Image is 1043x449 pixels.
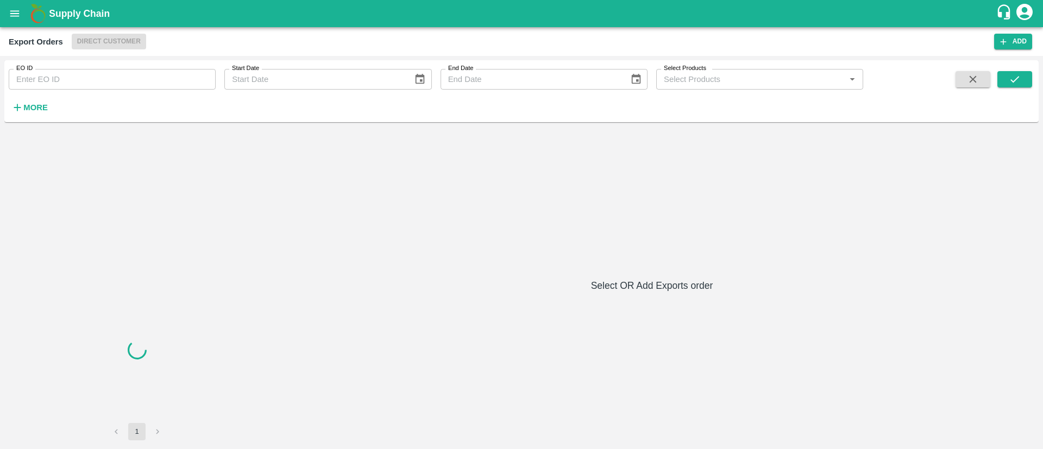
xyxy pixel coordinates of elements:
strong: More [23,103,48,112]
button: Choose date [626,69,646,90]
button: Open [845,72,859,86]
button: More [9,98,51,117]
div: account of current user [1015,2,1034,25]
label: Start Date [232,64,259,73]
div: Export Orders [9,35,63,49]
input: End Date [441,69,621,90]
button: open drawer [2,1,27,26]
button: page 1 [128,423,146,440]
input: Start Date [224,69,405,90]
input: Select Products [659,72,842,86]
b: Supply Chain [49,8,110,19]
label: Select Products [664,64,706,73]
input: Enter EO ID [9,69,216,90]
img: logo [27,3,49,24]
label: EO ID [16,64,33,73]
button: Add [994,34,1032,49]
label: End Date [448,64,473,73]
nav: pagination navigation [106,423,168,440]
button: Choose date [410,69,430,90]
div: customer-support [996,4,1015,23]
h6: Select OR Add Exports order [269,278,1034,293]
a: Supply Chain [49,6,996,21]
